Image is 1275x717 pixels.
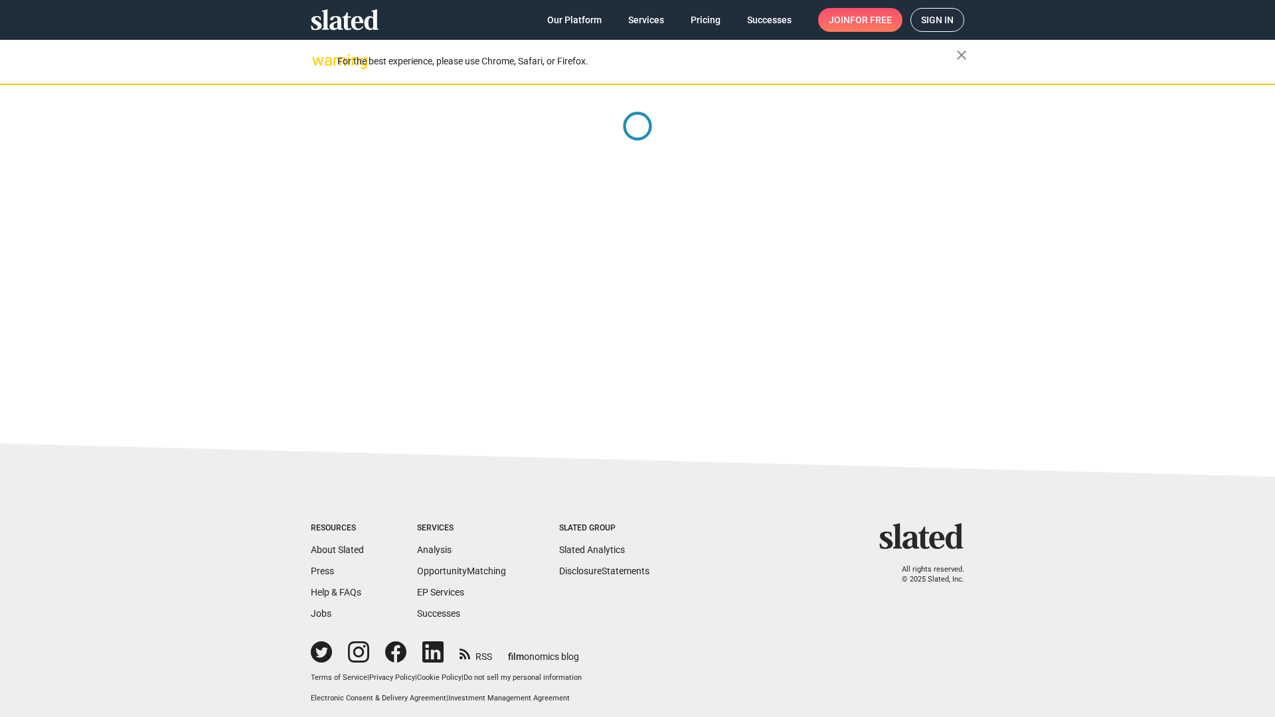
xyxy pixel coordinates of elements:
[547,8,602,32] span: Our Platform
[680,8,731,32] a: Pricing
[818,8,902,32] a: Joinfor free
[628,8,664,32] span: Services
[618,8,675,32] a: Services
[415,673,417,682] span: |
[559,523,649,534] div: Slated Group
[417,587,464,597] a: EP Services
[311,523,364,534] div: Resources
[311,608,331,619] a: Jobs
[446,694,448,702] span: |
[462,673,464,682] span: |
[460,643,492,663] a: RSS
[464,673,582,683] button: Do not sell my personal information
[448,694,570,702] a: Investment Management Agreement
[691,8,721,32] span: Pricing
[559,566,649,576] a: DisclosureStatements
[850,8,892,32] span: for free
[537,8,612,32] a: Our Platform
[367,673,369,682] span: |
[311,694,446,702] a: Electronic Consent & Delivery Agreement
[417,673,462,682] a: Cookie Policy
[829,8,892,32] span: Join
[508,651,524,662] span: film
[508,640,579,663] a: filmonomics blog
[888,565,964,584] p: All rights reserved. © 2025 Slated, Inc.
[337,52,956,70] div: For the best experience, please use Chrome, Safari, or Firefox.
[921,9,954,31] span: Sign in
[559,544,625,555] a: Slated Analytics
[311,587,361,597] a: Help & FAQs
[369,673,415,682] a: Privacy Policy
[311,673,367,682] a: Terms of Service
[747,8,792,32] span: Successes
[417,608,460,619] a: Successes
[910,8,964,32] a: Sign in
[417,544,452,555] a: Analysis
[311,566,334,576] a: Press
[417,523,506,534] div: Services
[736,8,802,32] a: Successes
[954,47,970,63] mat-icon: close
[312,52,328,68] mat-icon: warning
[311,544,364,555] a: About Slated
[417,566,506,576] a: OpportunityMatching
